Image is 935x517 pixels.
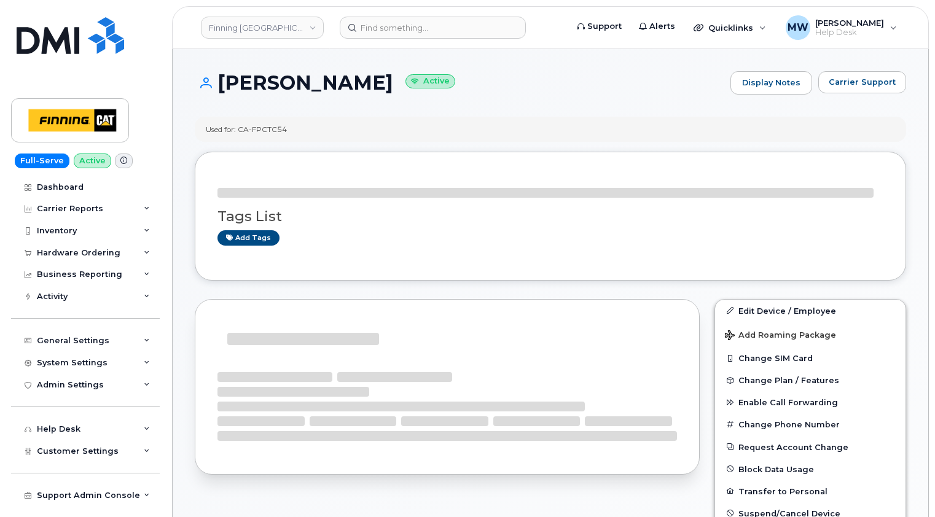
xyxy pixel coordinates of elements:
[818,71,906,93] button: Carrier Support
[206,124,287,134] div: Used for: CA-FPCTC54
[405,74,455,88] small: Active
[715,347,906,369] button: Change SIM Card
[715,458,906,480] button: Block Data Usage
[715,480,906,502] button: Transfer to Personal
[730,71,812,95] a: Display Notes
[217,230,280,246] a: Add tags
[715,369,906,391] button: Change Plan / Features
[715,322,906,347] button: Add Roaming Package
[715,436,906,458] button: Request Account Change
[195,72,724,93] h1: [PERSON_NAME]
[725,330,836,342] span: Add Roaming Package
[217,209,883,224] h3: Tags List
[715,300,906,322] a: Edit Device / Employee
[738,398,838,407] span: Enable Call Forwarding
[715,391,906,413] button: Enable Call Forwarding
[738,376,839,385] span: Change Plan / Features
[829,76,896,88] span: Carrier Support
[715,413,906,435] button: Change Phone Number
